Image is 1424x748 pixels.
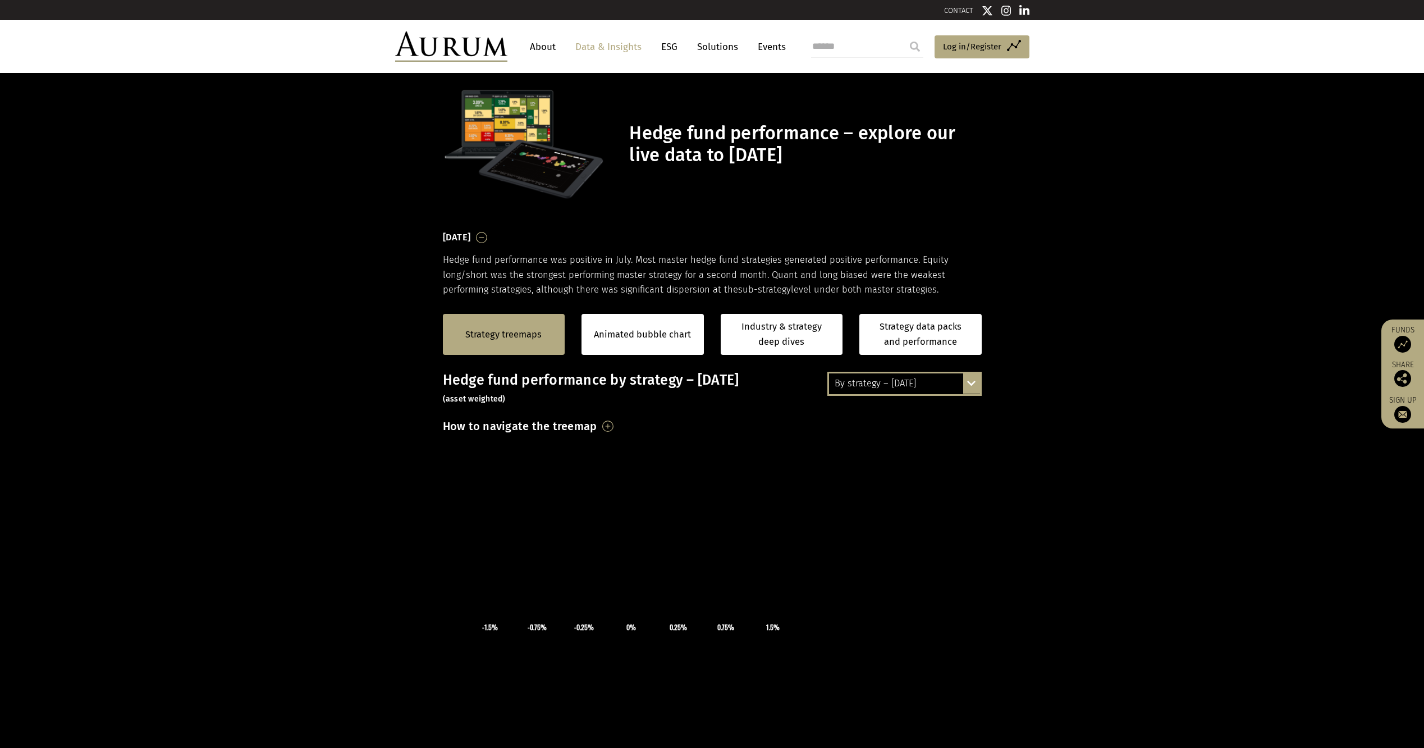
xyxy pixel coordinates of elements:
[1387,395,1418,423] a: Sign up
[1394,370,1411,387] img: Share this post
[752,37,786,57] a: Events
[1394,336,1411,353] img: Access Funds
[524,37,561,57] a: About
[738,284,791,295] span: sub-strategy
[629,122,978,166] h1: Hedge fund performance – explore our live data to [DATE]
[721,314,843,355] a: Industry & strategy deep dives
[395,31,507,62] img: Aurum
[982,5,993,16] img: Twitter icon
[904,35,926,58] input: Submit
[935,35,1029,59] a: Log in/Register
[443,372,982,405] h3: Hedge fund performance by strategy – [DATE]
[1001,5,1011,16] img: Instagram icon
[465,327,542,342] a: Strategy treemaps
[443,394,506,404] small: (asset weighted)
[594,327,691,342] a: Animated bubble chart
[1019,5,1029,16] img: Linkedin icon
[570,37,647,57] a: Data & Insights
[1394,406,1411,423] img: Sign up to our newsletter
[943,40,1001,53] span: Log in/Register
[944,6,973,15] a: CONTACT
[692,37,744,57] a: Solutions
[829,373,980,394] div: By strategy – [DATE]
[1387,361,1418,387] div: Share
[443,417,597,436] h3: How to navigate the treemap
[656,37,683,57] a: ESG
[443,253,982,297] p: Hedge fund performance was positive in July. Most master hedge fund strategies generated positive...
[859,314,982,355] a: Strategy data packs and performance
[1387,325,1418,353] a: Funds
[443,229,471,246] h3: [DATE]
